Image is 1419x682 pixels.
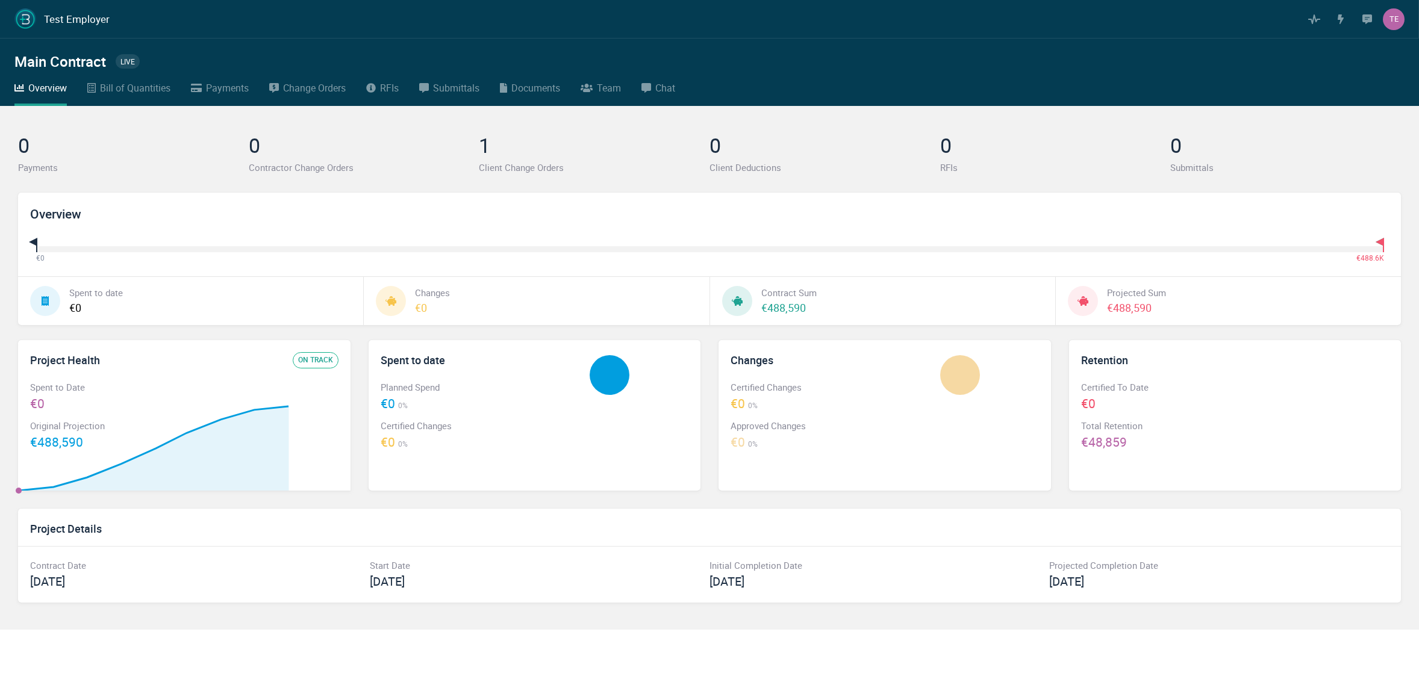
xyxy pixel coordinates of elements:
div: Submittals [433,80,479,96]
div: 0 [940,130,1171,175]
span: €0 [381,433,395,450]
div: Client Deductions [710,161,940,175]
span: 0 % [395,400,408,410]
div: 0 [18,130,249,175]
span: [DATE] [30,573,65,589]
span: 0 % [745,400,758,410]
div: Activity [1303,8,1325,30]
div: Change Orders [283,80,346,96]
div: Initial Completion Date [710,559,1049,572]
a: Documents [500,80,560,106]
div: Contract Date [30,559,370,572]
div: € 0 [36,252,45,263]
div: Bill of Quantities [100,80,170,96]
div: Submittals [1170,161,1401,175]
span: [DATE] [1049,573,1084,589]
div: Planned Spend [381,380,590,394]
div: RFIs [940,161,1171,175]
h1: Test Employer [44,13,110,25]
span: €0 [381,395,395,412]
span: 0 % [745,439,758,448]
h3: Overview [18,193,1401,224]
div: €0 [415,300,450,316]
div: Main Contract [14,51,106,72]
div: Certified to date: €0 [36,239,37,252]
div: 0 [1170,130,1401,175]
div: Chat [655,80,675,96]
div: Client Change Orders [479,161,710,175]
a: Change Orders [269,80,346,106]
span: [DATE] [710,573,744,589]
div: Documents [511,80,560,96]
div: Projected Sum [1107,286,1166,300]
h3: Project Health [18,340,351,368]
a: RFIs [366,80,399,106]
div: Projected Completion Date [1049,559,1389,572]
div: Profile [1383,8,1405,30]
a: Test Employer [14,8,110,30]
a: Payments [191,80,249,106]
div: €488,590 [761,300,817,316]
div: Team [597,80,621,96]
a: Submittals [419,80,479,106]
span: €0 [731,433,745,450]
a: Chat [641,80,675,106]
div: Spent to date [69,286,123,300]
div: Certified To Date [1081,380,1402,394]
h3: Project Details [18,509,1401,547]
div: Changes [415,286,450,300]
div: Projected Sum: €488.6K [1383,239,1384,252]
div: Contract Sum [761,286,817,300]
h3: Retention [1069,340,1402,368]
div: Approved and uncertified changes to date: €0 [37,246,38,252]
div: Payments [18,161,249,175]
span: €0 [731,395,745,412]
span: €0 [1081,395,1096,412]
div: RFIs [380,80,399,96]
h3: Changes [719,340,940,368]
div: Certified Changes [731,380,940,394]
div: 1 [479,130,710,175]
div: Start Date [370,559,710,572]
div: live [116,54,140,69]
div: Contractor Change Orders [249,161,479,175]
span: 0 % [395,439,408,448]
a: Overview [14,80,67,106]
span: On track [293,352,338,368]
div: Messages [1356,8,1378,30]
div: €0 [69,300,123,316]
a: Bill of Quantities [87,80,170,106]
span: €48,859 [1081,433,1127,450]
div: Overview [28,80,67,96]
img: AddJust [14,8,36,30]
a: Team [581,80,621,106]
span: [DATE] [370,573,405,589]
div: €488.6K [1356,252,1384,263]
div: 0 [710,130,940,175]
div: Certified Changes [381,419,590,433]
div: Payments [206,80,249,96]
div: Total Retention [1081,419,1402,433]
div: 0 [249,130,479,175]
div: Approved Changes [731,419,940,433]
h3: Spent to date [369,340,590,368]
button: TE [1383,8,1405,30]
div: Actions [1330,8,1352,30]
div: €488,590 [1107,300,1166,316]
